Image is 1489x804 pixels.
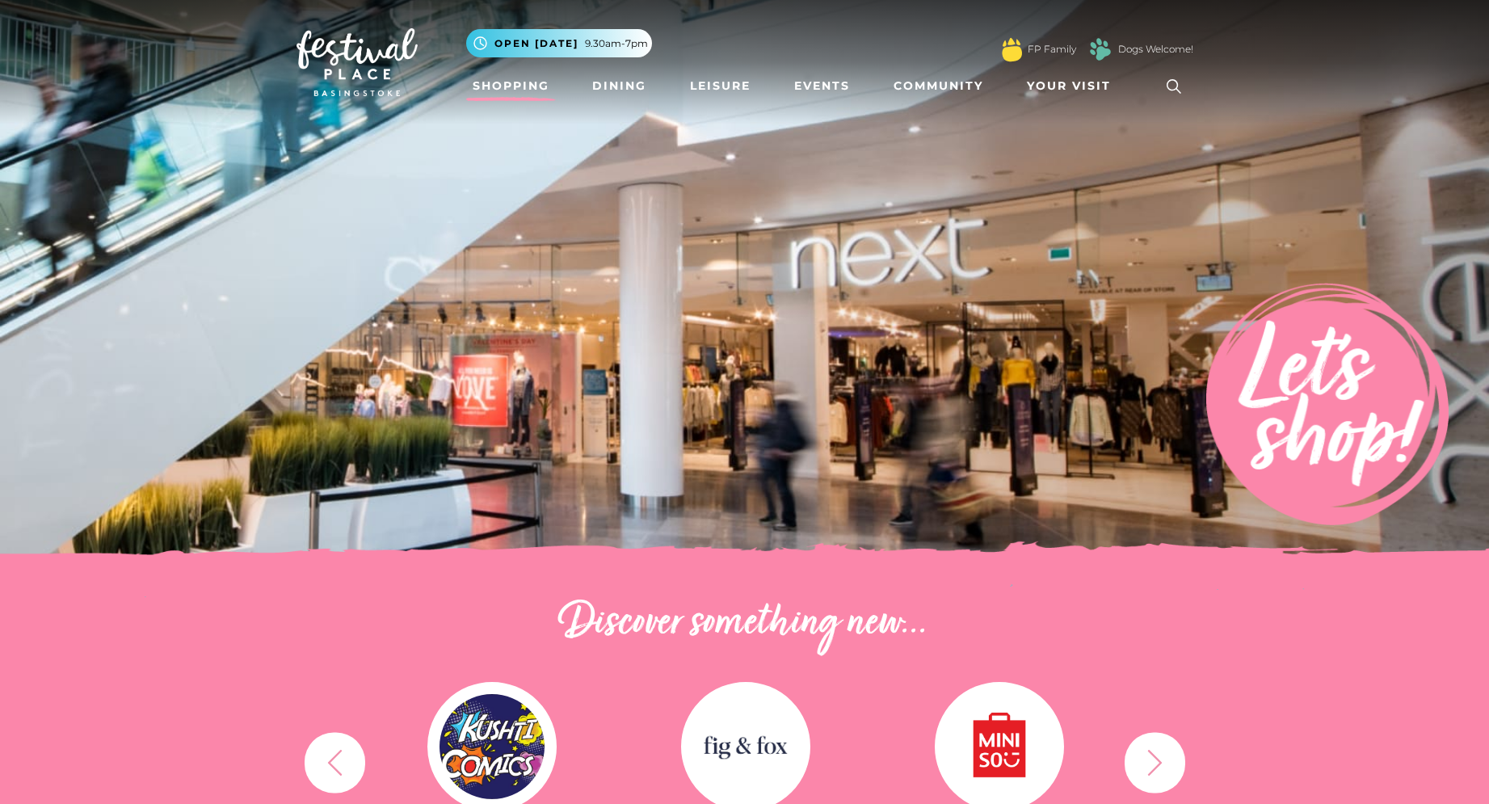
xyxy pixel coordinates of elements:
[887,71,990,101] a: Community
[466,29,652,57] button: Open [DATE] 9.30am-7pm
[1027,78,1111,95] span: Your Visit
[297,598,1193,650] h2: Discover something new...
[586,71,653,101] a: Dining
[1028,42,1076,57] a: FP Family
[1020,71,1125,101] a: Your Visit
[466,71,556,101] a: Shopping
[297,28,418,96] img: Festival Place Logo
[1118,42,1193,57] a: Dogs Welcome!
[585,36,648,51] span: 9.30am-7pm
[788,71,856,101] a: Events
[684,71,757,101] a: Leisure
[494,36,578,51] span: Open [DATE]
